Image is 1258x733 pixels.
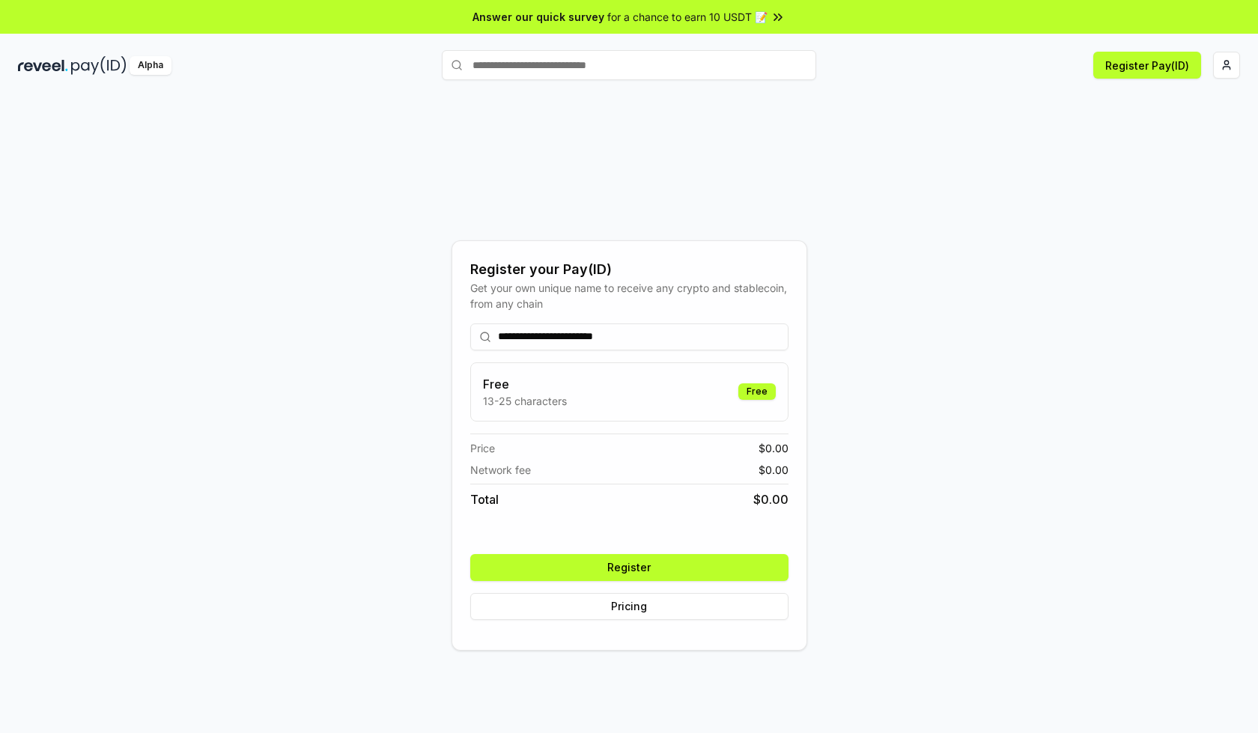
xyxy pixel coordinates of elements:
button: Pricing [470,593,788,620]
p: 13-25 characters [483,393,567,409]
span: for a chance to earn 10 USDT 📝 [607,9,768,25]
span: $ 0.00 [753,490,788,508]
h3: Free [483,375,567,393]
div: Alpha [130,56,171,75]
img: reveel_dark [18,56,68,75]
span: Network fee [470,462,531,478]
span: Answer our quick survey [472,9,604,25]
div: Get your own unique name to receive any crypto and stablecoin, from any chain [470,280,788,311]
div: Register your Pay(ID) [470,259,788,280]
div: Free [738,383,776,400]
span: Total [470,490,499,508]
button: Register [470,554,788,581]
span: Price [470,440,495,456]
img: pay_id [71,56,127,75]
span: $ 0.00 [759,440,788,456]
span: $ 0.00 [759,462,788,478]
button: Register Pay(ID) [1093,52,1201,79]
